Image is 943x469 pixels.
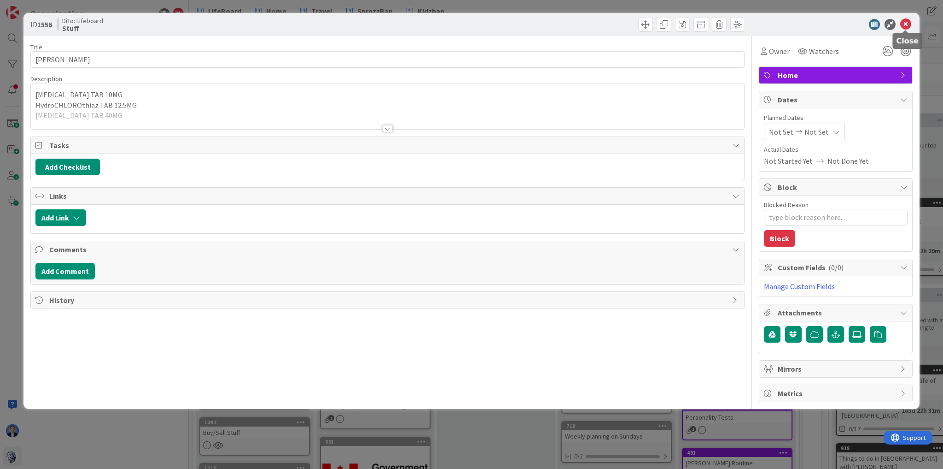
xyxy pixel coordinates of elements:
span: Not Set [769,126,793,137]
span: DiTo: Lifeboard [62,17,103,24]
span: Home [778,70,896,81]
span: Comments [49,244,728,255]
span: Actual Dates [764,145,908,154]
button: Add Comment [35,263,95,279]
span: Not Set [804,126,829,137]
span: Mirrors [778,363,896,374]
p: [MEDICAL_DATA] TAB 10MG [35,89,739,100]
span: Custom Fields [778,262,896,273]
span: Support [19,1,42,12]
p: HydroCHLOROthiaz TAB 12.5MG [35,100,739,111]
span: Planned Dates [764,113,908,123]
label: Title [30,43,42,51]
span: Watchers [809,46,839,57]
label: Blocked Reason [764,201,809,209]
button: Block [764,230,795,247]
span: Block [778,182,896,193]
span: Dates [778,94,896,105]
a: Manage Custom Fields [764,282,835,291]
span: Owner [769,46,790,57]
b: Stuff [62,24,103,32]
button: Add Checklist [35,159,100,175]
span: History [49,295,728,306]
b: 1556 [37,20,52,29]
span: Metrics [778,388,896,399]
span: Attachments [778,307,896,318]
span: ( 0/0 ) [828,263,844,272]
span: Not Done Yet [827,155,869,166]
input: type card name here... [30,51,745,68]
button: Add Link [35,209,86,226]
span: Links [49,190,728,202]
h5: Close [896,36,919,45]
span: Tasks [49,140,728,151]
span: Description [30,75,62,83]
span: Not Started Yet [764,155,813,166]
span: ID [30,19,52,30]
